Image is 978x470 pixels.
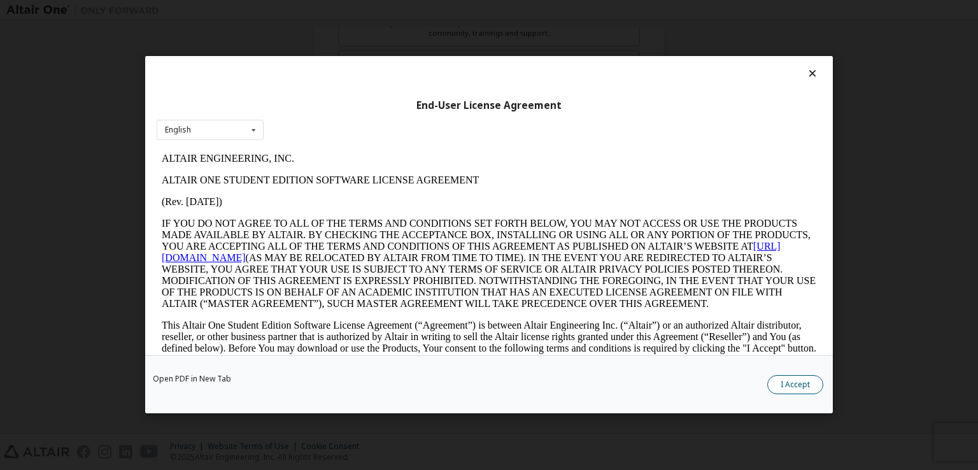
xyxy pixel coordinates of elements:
[5,5,660,17] p: ALTAIR ENGINEERING, INC.
[5,172,660,218] p: This Altair One Student Edition Software License Agreement (“Agreement”) is between Altair Engine...
[165,126,191,134] div: English
[153,376,231,383] a: Open PDF in New Tab
[5,27,660,38] p: ALTAIR ONE STUDENT EDITION SOFTWARE LICENSE AGREEMENT
[5,48,660,60] p: (Rev. [DATE])
[5,70,660,162] p: IF YOU DO NOT AGREE TO ALL OF THE TERMS AND CONDITIONS SET FORTH BELOW, YOU MAY NOT ACCESS OR USE...
[157,99,821,112] div: End-User License Agreement
[767,376,823,395] button: I Accept
[5,93,624,115] a: [URL][DOMAIN_NAME]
